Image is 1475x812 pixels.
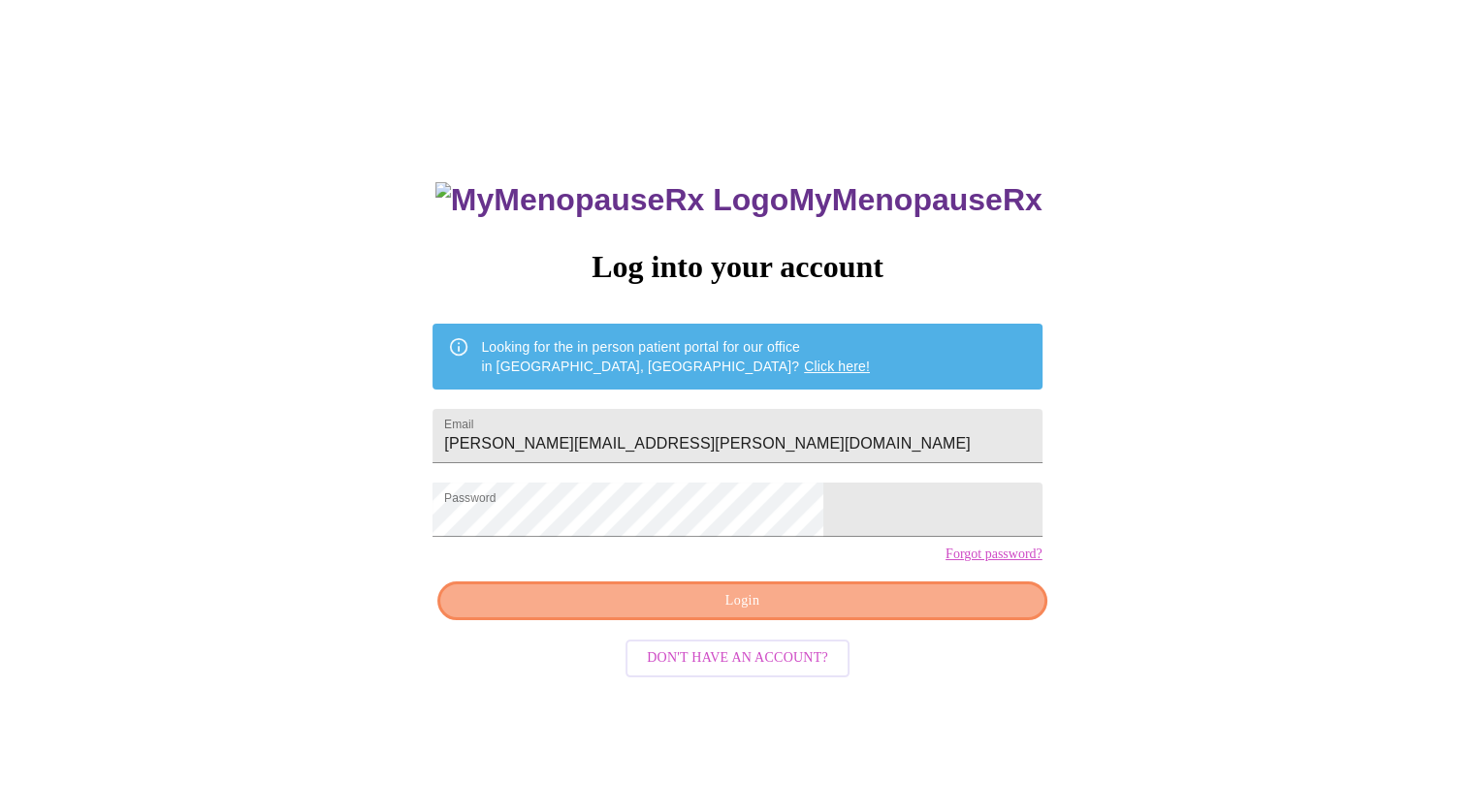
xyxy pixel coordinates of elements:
[460,589,1024,613] span: Login
[647,646,828,671] span: Don't have an account?
[625,640,850,677] button: Don't have an account?
[433,249,1042,285] h3: Log into your account
[621,648,854,665] a: Don't have an account?
[946,547,1042,562] a: Forgot password?
[435,182,1042,218] h3: MyMenopauseRx
[481,329,870,384] div: Looking for the in person patient portal for our office in [GEOGRAPHIC_DATA], [GEOGRAPHIC_DATA]?
[435,182,788,218] img: MyMenopauseRx Logo
[804,359,870,374] a: Click here!
[437,581,1046,621] button: Login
